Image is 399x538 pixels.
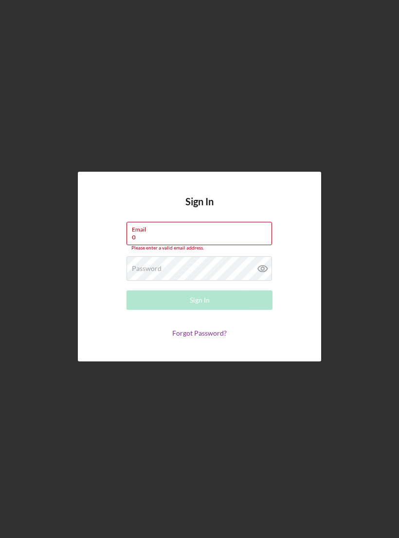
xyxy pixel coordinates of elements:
a: Forgot Password? [172,329,227,337]
button: Sign In [127,290,272,310]
div: Sign In [190,290,210,310]
label: Email [132,222,272,233]
h4: Sign In [185,196,214,222]
label: Password [132,265,162,272]
div: Please enter a valid email address. [127,245,272,251]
